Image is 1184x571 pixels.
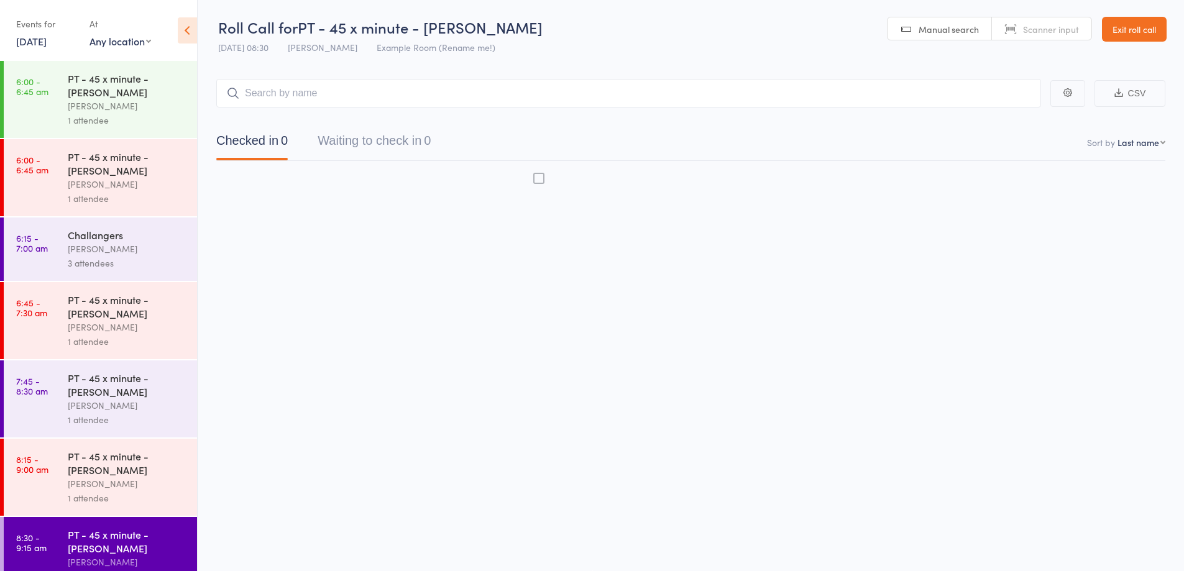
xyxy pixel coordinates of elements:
button: Waiting to check in0 [318,127,431,160]
div: 1 attendee [68,491,186,505]
div: Last name [1117,136,1159,148]
div: 0 [281,134,288,147]
a: [DATE] [16,34,47,48]
div: Challangers [68,228,186,242]
div: 1 attendee [68,413,186,427]
time: 8:15 - 9:00 am [16,454,48,474]
div: At [89,14,151,34]
button: CSV [1095,80,1165,107]
a: 8:15 -9:00 amPT - 45 x minute - [PERSON_NAME][PERSON_NAME]1 attendee [4,439,197,516]
div: 1 attendee [68,191,186,206]
div: PT - 45 x minute - [PERSON_NAME] [68,293,186,320]
a: Exit roll call [1102,17,1167,42]
div: PT - 45 x minute - [PERSON_NAME] [68,150,186,177]
div: [PERSON_NAME] [68,477,186,491]
input: Search by name [216,79,1041,107]
span: Manual search [919,23,979,35]
span: PT - 45 x minute - [PERSON_NAME] [298,17,543,37]
span: [PERSON_NAME] [288,41,357,53]
div: [PERSON_NAME] [68,177,186,191]
span: Example Room (Rename me!) [377,41,495,53]
a: 6:00 -6:45 amPT - 45 x minute - [PERSON_NAME][PERSON_NAME]1 attendee [4,139,197,216]
a: 6:45 -7:30 amPT - 45 x minute - [PERSON_NAME][PERSON_NAME]1 attendee [4,282,197,359]
div: 1 attendee [68,113,186,127]
div: [PERSON_NAME] [68,555,186,569]
span: Roll Call for [218,17,298,37]
div: 0 [424,134,431,147]
button: Checked in0 [216,127,288,160]
div: [PERSON_NAME] [68,398,186,413]
span: Scanner input [1023,23,1079,35]
time: 6:00 - 6:45 am [16,155,48,175]
time: 6:45 - 7:30 am [16,298,47,317]
a: 7:45 -8:30 amPT - 45 x minute - [PERSON_NAME][PERSON_NAME]1 attendee [4,360,197,437]
div: PT - 45 x minute - [PERSON_NAME] [68,528,186,555]
label: Sort by [1087,136,1115,148]
div: 3 attendees [68,256,186,270]
time: 6:00 - 6:45 am [16,76,48,96]
div: Events for [16,14,77,34]
time: 7:45 - 8:30 am [16,376,48,396]
div: 1 attendee [68,334,186,349]
div: [PERSON_NAME] [68,242,186,256]
span: [DATE] 08:30 [218,41,268,53]
div: [PERSON_NAME] [68,99,186,113]
a: 6:00 -6:45 amPT - 45 x minute - [PERSON_NAME][PERSON_NAME]1 attendee [4,61,197,138]
time: 8:30 - 9:15 am [16,532,47,552]
a: 6:15 -7:00 amChallangers[PERSON_NAME]3 attendees [4,217,197,281]
div: PT - 45 x minute - [PERSON_NAME] [68,71,186,99]
time: 6:15 - 7:00 am [16,233,48,253]
div: PT - 45 x minute - [PERSON_NAME] [68,449,186,477]
div: [PERSON_NAME] [68,320,186,334]
div: Any location [89,34,151,48]
div: PT - 45 x minute - [PERSON_NAME] [68,371,186,398]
